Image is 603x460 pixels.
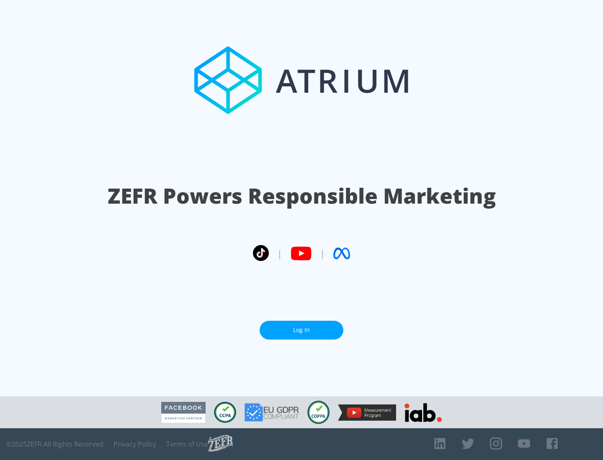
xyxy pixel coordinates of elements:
span: | [320,247,325,260]
span: © 2025 ZEFR All Rights Reserved [6,440,103,448]
img: Facebook Marketing Partner [161,402,206,423]
span: | [277,247,282,260]
img: COPPA Compliant [307,401,330,424]
img: YouTube Measurement Program [338,404,396,421]
img: CCPA Compliant [214,402,236,423]
a: Privacy Policy [113,440,156,448]
a: Log In [260,321,343,340]
img: GDPR Compliant [245,403,299,422]
h1: ZEFR Powers Responsible Marketing [108,181,496,210]
a: Terms of Use [166,440,208,448]
img: IAB [405,403,442,422]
